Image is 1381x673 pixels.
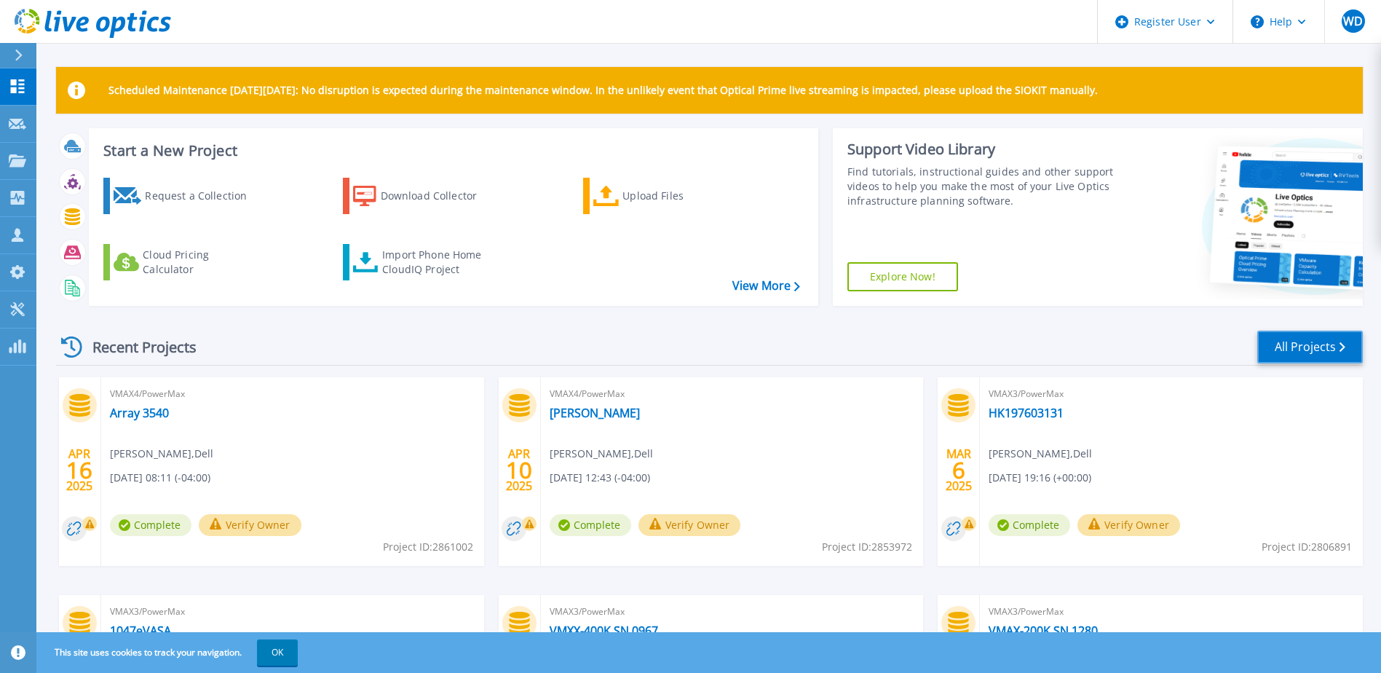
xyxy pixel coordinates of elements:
span: Project ID: 2806891 [1262,539,1352,555]
span: [DATE] 08:11 (-04:00) [110,470,210,486]
div: Download Collector [381,181,497,210]
a: All Projects [1257,331,1363,363]
button: Verify Owner [199,514,301,536]
a: Explore Now! [847,262,958,291]
div: APR 2025 [66,444,93,497]
div: APR 2025 [505,444,533,497]
span: VMAX4/PowerMax [110,386,475,402]
span: This site uses cookies to track your navigation. [40,639,298,666]
div: Upload Files [622,181,739,210]
span: [PERSON_NAME] , Dell [989,446,1092,462]
div: Recent Projects [56,329,216,365]
p: Scheduled Maintenance [DATE][DATE]: No disruption is expected during the maintenance window. In t... [108,84,1098,96]
div: Request a Collection [145,181,261,210]
h3: Start a New Project [103,143,799,159]
span: [PERSON_NAME] , Dell [550,446,653,462]
span: 6 [952,464,965,476]
button: Verify Owner [638,514,741,536]
div: Find tutorials, instructional guides and other support videos to help you make the most of your L... [847,165,1117,208]
span: VMAX3/PowerMax [110,604,475,620]
div: Cloud Pricing Calculator [143,248,259,277]
div: Import Phone Home CloudIQ Project [382,248,496,277]
span: Project ID: 2861002 [383,539,473,555]
button: Verify Owner [1077,514,1180,536]
span: [PERSON_NAME] , Dell [110,446,213,462]
button: OK [257,639,298,666]
a: VMXX-400K SN 0967 [550,623,658,638]
span: [DATE] 19:16 (+00:00) [989,470,1091,486]
a: Cloud Pricing Calculator [103,244,266,280]
a: Request a Collection [103,178,266,214]
span: Complete [110,514,191,536]
a: View More [732,279,800,293]
span: 10 [506,464,532,476]
div: Support Video Library [847,140,1117,159]
a: [PERSON_NAME] [550,406,640,420]
span: Complete [550,514,631,536]
span: VMAX3/PowerMax [989,386,1354,402]
a: Upload Files [583,178,745,214]
a: Download Collector [343,178,505,214]
span: 16 [66,464,92,476]
span: VMAX4/PowerMax [550,386,915,402]
a: VMAX-200K SN 1280 [989,623,1098,638]
span: Complete [989,514,1070,536]
div: MAR 2025 [945,444,973,497]
a: 1047eVASA [110,623,171,638]
span: VMAX3/PowerMax [989,604,1354,620]
span: [DATE] 12:43 (-04:00) [550,470,650,486]
span: Project ID: 2853972 [822,539,912,555]
span: VMAX3/PowerMax [550,604,915,620]
a: Array 3540 [110,406,169,420]
span: WD [1343,15,1363,27]
a: HK197603131 [989,406,1064,420]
